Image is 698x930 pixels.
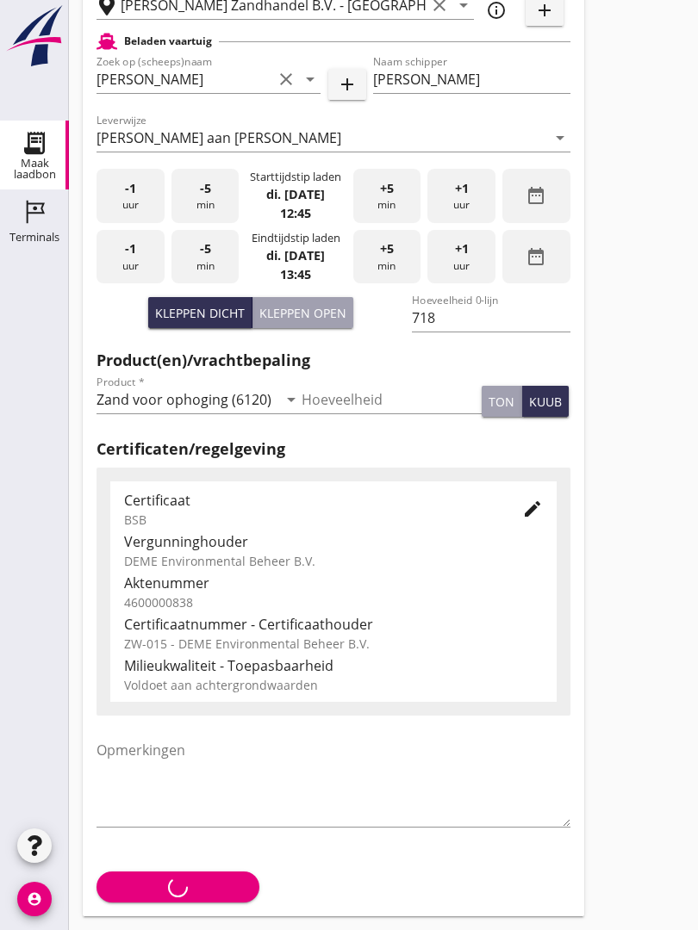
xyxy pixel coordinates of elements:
div: min [353,230,421,284]
i: edit [522,499,543,519]
i: arrow_drop_down [281,389,302,410]
i: clear [276,69,296,90]
div: Voldoet aan achtergrondwaarden [124,676,543,694]
div: min [171,230,240,284]
span: +5 [380,179,394,198]
div: ton [489,393,514,411]
strong: 13:45 [280,266,311,282]
strong: 12:45 [280,205,311,221]
div: Starttijdstip laden [250,169,341,185]
div: Certificaat [124,490,495,511]
button: kuub [522,386,569,417]
div: 4600000838 [124,593,543,611]
div: min [353,169,421,223]
i: date_range [526,246,546,267]
i: add [337,74,358,95]
i: account_circle [17,882,52,916]
input: Hoeveelheid 0-lijn [412,304,570,332]
span: -1 [125,179,136,198]
div: kuub [529,393,562,411]
strong: di. [DATE] [266,186,325,202]
div: Kleppen dicht [155,304,245,322]
div: BSB [124,511,495,529]
img: logo-small.a267ee39.svg [3,4,65,68]
div: Vergunninghouder [124,531,543,552]
input: Product * [97,386,277,413]
div: uur [427,230,495,284]
button: Kleppen dicht [148,297,252,328]
h2: Beladen vaartuig [124,34,212,49]
span: -5 [200,239,211,258]
div: DEME Environmental Beheer B.V. [124,552,543,570]
div: Eindtijdstip laden [252,230,340,246]
i: date_range [526,185,546,206]
span: +5 [380,239,394,258]
div: uur [97,230,165,284]
button: Kleppen open [252,297,353,328]
i: arrow_drop_down [300,69,321,90]
input: Zoek op (scheeps)naam [97,65,272,93]
div: [PERSON_NAME] aan [PERSON_NAME] [97,130,341,146]
i: arrow_drop_down [550,127,570,148]
input: Naam schipper [373,65,570,93]
div: Milieukwaliteit - Toepasbaarheid [124,655,543,676]
div: min [171,169,240,223]
span: +1 [455,179,469,198]
div: uur [97,169,165,223]
h2: Product(en)/vrachtbepaling [97,349,570,372]
textarea: Opmerkingen [97,736,570,827]
span: -5 [200,179,211,198]
span: +1 [455,239,469,258]
div: Terminals [9,232,59,243]
h2: Certificaten/regelgeving [97,437,570,461]
div: Aktenummer [124,573,543,593]
strong: di. [DATE] [266,247,325,263]
div: Certificaatnummer - Certificaathouder [124,614,543,635]
input: Hoeveelheid [302,386,483,413]
div: ZW-015 - DEME Environmental Beheer B.V. [124,635,543,653]
span: -1 [125,239,136,258]
div: Kleppen open [259,304,346,322]
div: uur [427,169,495,223]
button: ton [482,386,522,417]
